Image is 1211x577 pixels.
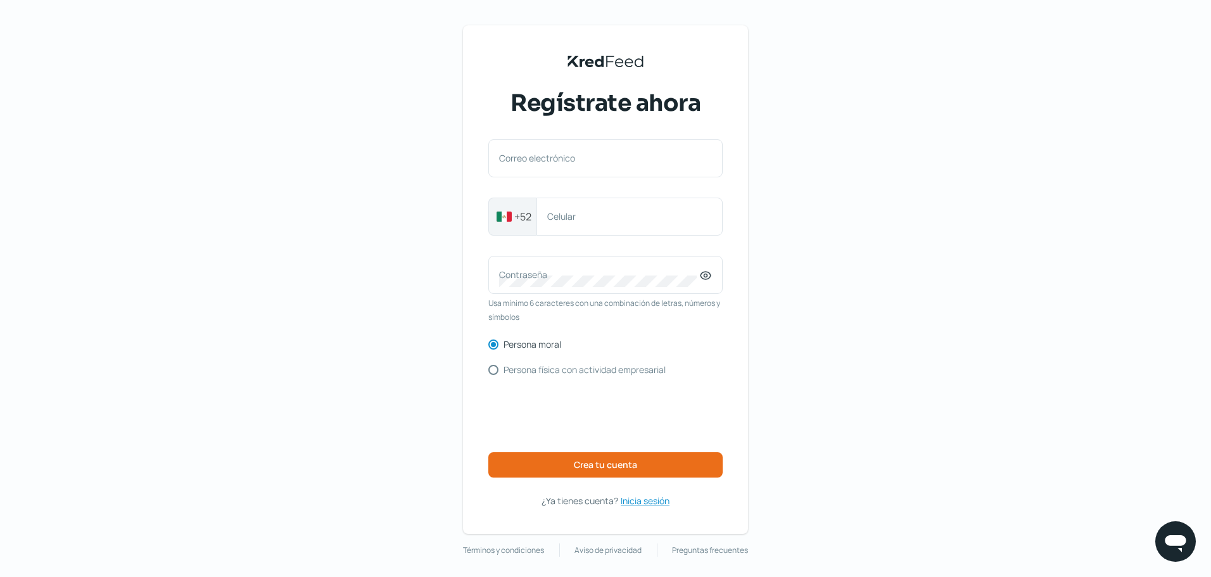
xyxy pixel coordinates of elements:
span: +52 [514,209,531,224]
span: ¿Ya tienes cuenta? [542,495,618,507]
label: Correo electrónico [499,152,699,164]
a: Aviso de privacidad [574,543,642,557]
span: Regístrate ahora [510,87,701,119]
label: Celular [547,210,699,222]
iframe: reCAPTCHA [509,390,702,440]
span: Usa mínimo 6 caracteres con una combinación de letras, números y símbolos [488,296,723,324]
label: Persona física con actividad empresarial [504,365,666,374]
a: Preguntas frecuentes [672,543,748,557]
label: Persona moral [504,340,561,349]
label: Contraseña [499,269,699,281]
button: Crea tu cuenta [488,452,723,478]
img: chatIcon [1163,529,1188,554]
a: Inicia sesión [621,493,669,509]
span: Crea tu cuenta [574,460,637,469]
a: Términos y condiciones [463,543,544,557]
